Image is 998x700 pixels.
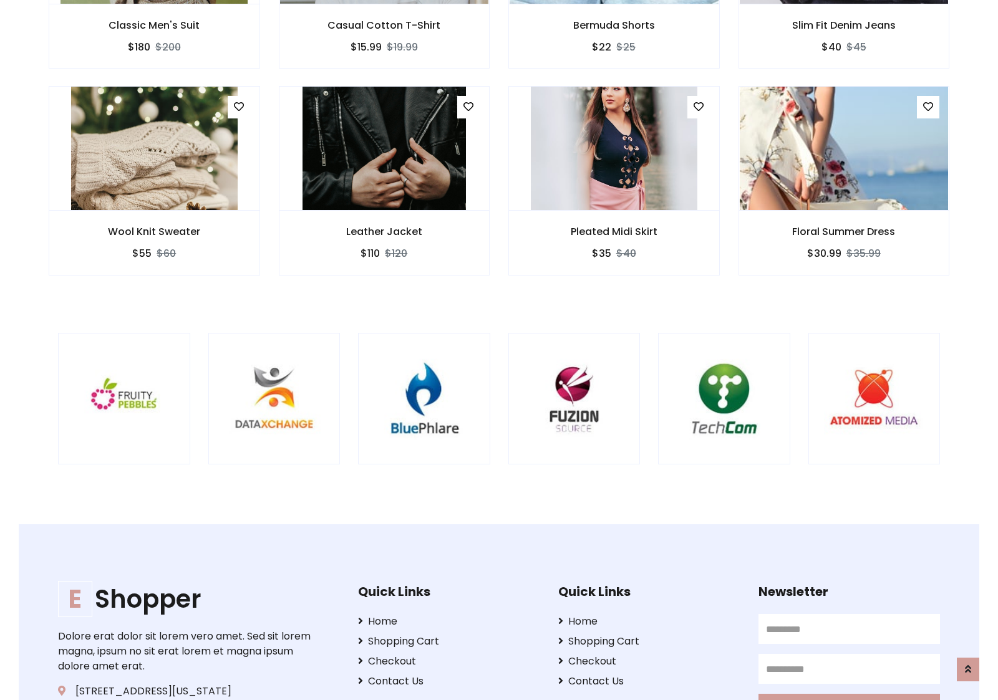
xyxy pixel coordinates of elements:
h5: Newsletter [758,584,940,599]
del: $60 [157,246,176,261]
h6: Wool Knit Sweater [49,226,259,237]
del: $35.99 [846,246,881,261]
h6: Bermuda Shorts [509,19,719,31]
p: Dolore erat dolor sit lorem vero amet. Sed sit lorem magna, ipsum no sit erat lorem et magna ipsu... [58,629,319,674]
a: EShopper [58,584,319,614]
a: Checkout [358,654,540,669]
del: $25 [616,40,636,54]
h1: Shopper [58,584,319,614]
h6: $110 [361,247,380,259]
a: Home [358,614,540,629]
del: $120 [385,246,407,261]
a: Home [558,614,740,629]
a: Shopping Cart [358,634,540,649]
h6: Classic Men's Suit [49,19,259,31]
h6: Casual Cotton T-Shirt [279,19,490,31]
a: Contact Us [558,674,740,689]
del: $200 [155,40,181,54]
del: $19.99 [387,40,418,54]
h6: $22 [592,41,611,53]
h6: Slim Fit Denim Jeans [739,19,949,31]
p: [STREET_ADDRESS][US_STATE] [58,684,319,699]
h6: $40 [821,41,841,53]
h6: $30.99 [807,247,841,259]
span: E [58,581,92,617]
del: $40 [616,246,636,261]
a: Checkout [558,654,740,669]
h6: $180 [128,41,150,53]
del: $45 [846,40,866,54]
h5: Quick Links [558,584,740,599]
h6: Pleated Midi Skirt [509,226,719,237]
h6: Leather Jacket [279,226,490,237]
a: Contact Us [358,674,540,689]
a: Shopping Cart [558,634,740,649]
h6: $35 [592,247,611,259]
h5: Quick Links [358,584,540,599]
h6: $55 [132,247,152,259]
h6: Floral Summer Dress [739,226,949,237]
h6: $15.99 [351,41,382,53]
